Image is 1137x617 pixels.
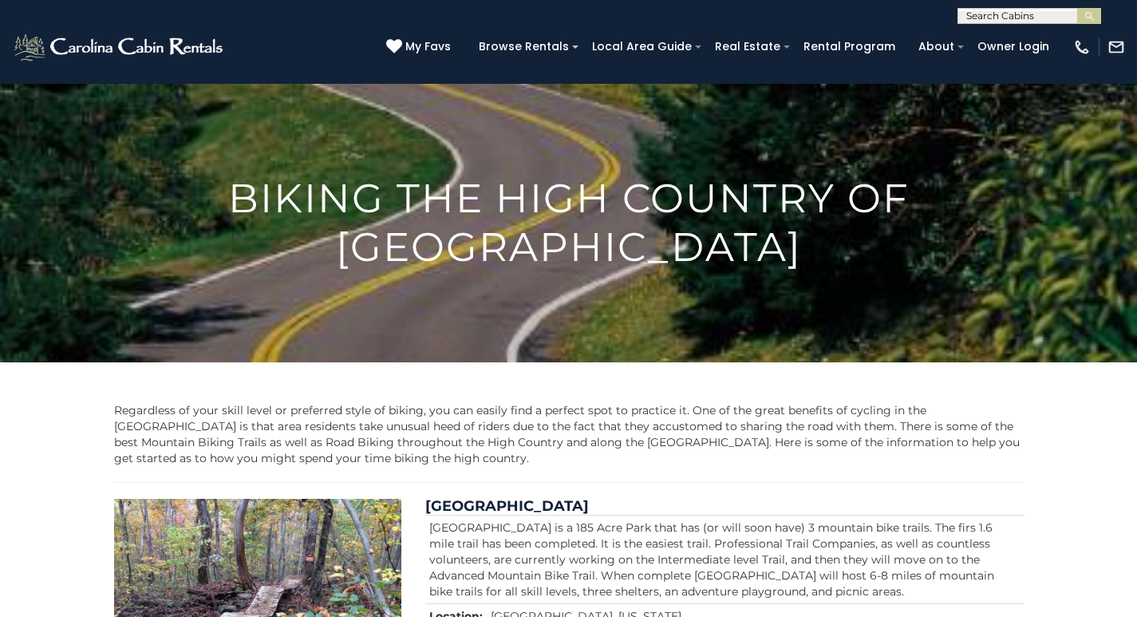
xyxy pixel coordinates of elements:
a: Local Area Guide [584,34,700,59]
a: Real Estate [707,34,788,59]
a: About [910,34,962,59]
span: My Favs [405,38,451,55]
a: Browse Rentals [471,34,577,59]
a: Owner Login [969,34,1057,59]
p: Regardless of your skill level or preferred style of biking, you can easily find a perfect spot t... [114,402,1024,466]
img: phone-regular-white.png [1073,38,1091,56]
a: Rental Program [796,34,903,59]
td: [GEOGRAPHIC_DATA] is a 185 Acre Park that has (or will soon have) 3 mountain bike trails. The fir... [425,515,1024,603]
a: [GEOGRAPHIC_DATA] [425,497,589,515]
img: White-1-2.png [12,31,227,63]
a: My Favs [386,38,455,56]
img: mail-regular-white.png [1107,38,1125,56]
